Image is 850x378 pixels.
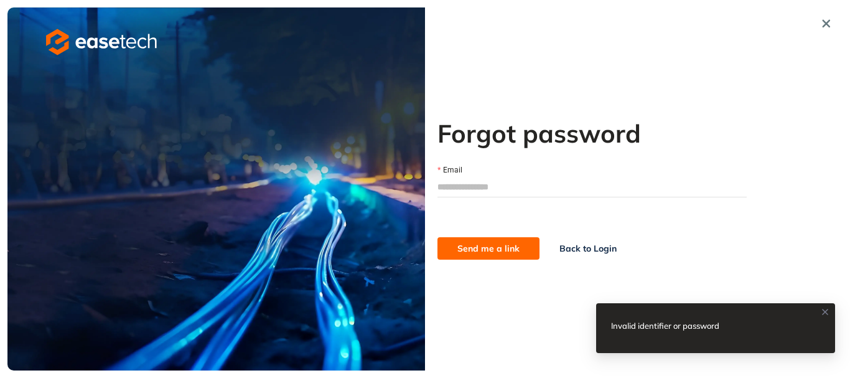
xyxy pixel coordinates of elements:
img: cover image [7,7,425,371]
div: Invalid identifier or password [611,318,734,333]
span: Send me a link [457,242,520,255]
h2: Forgot password [437,118,747,148]
input: Email [437,177,747,196]
span: Back to Login [559,242,617,255]
label: Email [437,164,462,176]
button: Send me a link [437,237,539,260]
button: Back to Login [539,237,637,260]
